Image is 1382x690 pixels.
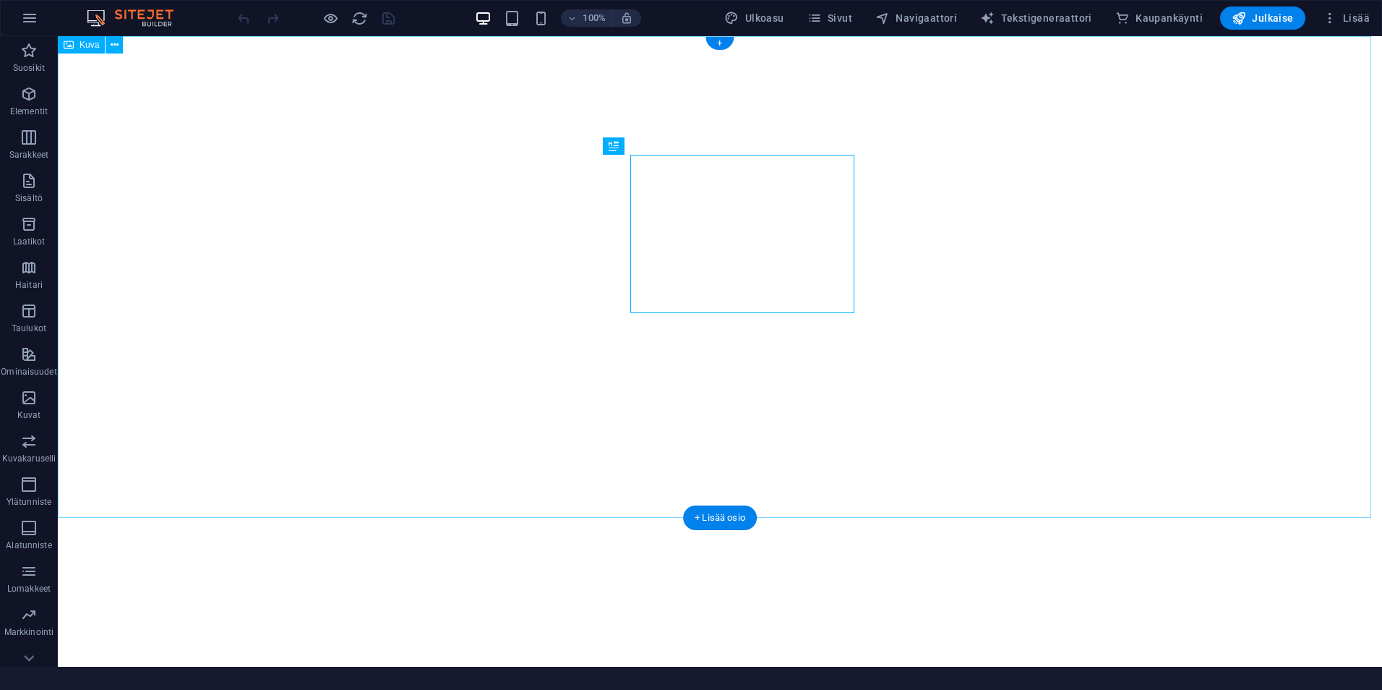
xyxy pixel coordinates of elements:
p: Kuvat [17,409,41,421]
p: Suosikit [13,62,45,74]
p: Elementit [10,106,48,117]
button: Julkaise [1220,7,1305,30]
p: Sisältö [15,192,43,204]
p: Markkinointi [4,626,53,638]
p: Kuvakaruselli [2,453,56,464]
i: Koon muuttuessa säädä zoomaustaso automaattisesti sopimaan valittuun laitteeseen. [620,12,633,25]
p: Laatikot [13,236,46,247]
span: Navigaattori [875,11,957,25]
span: Lisää [1323,11,1370,25]
p: Ominaisuudet [1,366,56,378]
div: + [705,37,734,50]
h6: 100% [583,9,606,27]
button: Tekstigeneraattori [974,7,1098,30]
button: Ulkoasu [718,7,789,30]
span: Tekstigeneraattori [980,11,1092,25]
div: + Lisää osio [683,506,757,530]
span: Julkaise [1232,11,1294,25]
button: Sivut [802,7,858,30]
p: Alatunniste [6,540,51,551]
button: reload [351,9,368,27]
button: 100% [561,9,612,27]
button: Kaupankäynti [1110,7,1209,30]
button: Napsauta tästä poistuaksesi esikatselutilasta ja jatkaaksesi muokkaamista [322,9,339,27]
i: Lataa sivu uudelleen [351,10,368,27]
p: Sarakkeet [9,149,48,161]
div: Ulkoasu (Ctrl+Alt+Y) [718,7,789,30]
button: Navigaattori [870,7,963,30]
button: Lisää [1317,7,1375,30]
p: Haitari [15,279,43,291]
p: Ylätunniste [7,496,51,508]
img: Editor Logo [83,9,192,27]
p: Taulukot [12,323,46,334]
span: Kaupankäynti [1115,11,1203,25]
p: Lomakkeet [7,583,51,595]
span: Sivut [807,11,852,25]
span: Ulkoasu [724,11,784,25]
span: Kuva [80,41,99,49]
